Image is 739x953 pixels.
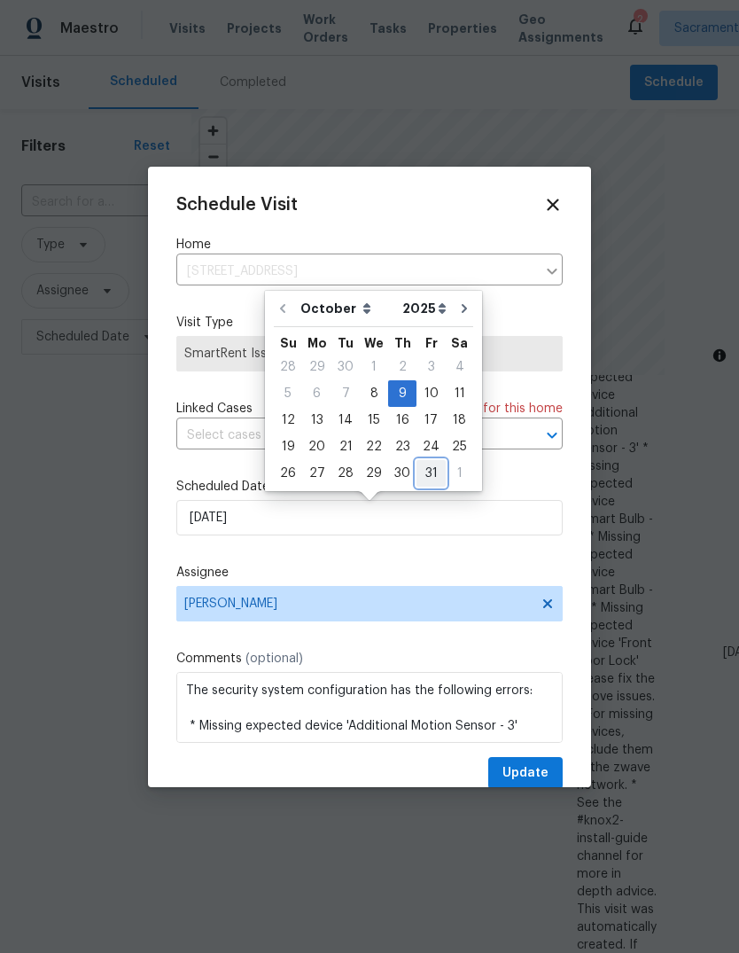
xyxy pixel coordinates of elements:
div: 10 [416,381,446,406]
div: Wed Oct 15 2025 [360,407,388,434]
div: Sat Oct 11 2025 [446,380,473,407]
div: 5 [274,381,302,406]
div: Tue Oct 07 2025 [331,380,360,407]
abbr: Wednesday [364,337,384,349]
button: Go to next month [451,291,478,326]
div: 24 [416,434,446,459]
button: Open [540,423,564,448]
div: 21 [331,434,360,459]
div: 8 [360,381,388,406]
div: 18 [446,408,473,433]
label: Comments [176,650,563,668]
div: 4 [446,355,473,379]
div: 31 [416,461,446,486]
div: 20 [302,434,331,459]
label: Scheduled Date [176,478,563,496]
div: Sat Oct 25 2025 [446,434,473,460]
abbr: Thursday [394,337,411,349]
div: 19 [274,434,302,459]
span: (optional) [245,652,303,665]
select: Month [296,295,398,322]
div: 16 [388,408,416,433]
div: Fri Oct 17 2025 [416,407,446,434]
abbr: Sunday [280,337,297,349]
div: 17 [416,408,446,433]
div: 27 [302,461,331,486]
div: Fri Oct 31 2025 [416,460,446,487]
div: Mon Oct 13 2025 [302,407,331,434]
div: Mon Sep 29 2025 [302,354,331,380]
abbr: Monday [307,337,327,349]
input: M/D/YYYY [176,500,563,535]
div: 30 [331,355,360,379]
input: Enter in an address [176,258,536,285]
div: Tue Oct 21 2025 [331,434,360,460]
span: Schedule Visit [176,196,298,214]
div: 26 [274,461,302,486]
textarea: The security system configuration has the following errors: * Missing expected device 'Additional... [176,672,563,743]
button: Update [488,757,563,790]
div: Thu Oct 30 2025 [388,460,416,487]
div: 13 [302,408,331,433]
div: 7 [331,381,360,406]
div: 2 [388,355,416,379]
div: Fri Oct 24 2025 [416,434,446,460]
div: 1 [446,461,473,486]
div: Sat Oct 04 2025 [446,354,473,380]
div: Wed Oct 01 2025 [360,354,388,380]
div: 28 [274,355,302,379]
button: Go to previous month [269,291,296,326]
div: 22 [360,434,388,459]
div: Wed Oct 08 2025 [360,380,388,407]
div: Tue Oct 14 2025 [331,407,360,434]
div: Sat Nov 01 2025 [446,460,473,487]
label: Home [176,236,563,254]
div: 23 [388,434,416,459]
div: 6 [302,381,331,406]
div: Sun Oct 12 2025 [274,407,302,434]
div: Tue Sep 30 2025 [331,354,360,380]
div: Thu Oct 02 2025 [388,354,416,380]
span: SmartRent Issue [184,345,555,363]
div: Mon Oct 06 2025 [302,380,331,407]
div: 30 [388,461,416,486]
span: Close [543,195,563,215]
div: Sun Oct 05 2025 [274,380,302,407]
abbr: Tuesday [338,337,354,349]
div: Mon Oct 27 2025 [302,460,331,487]
div: Wed Oct 29 2025 [360,460,388,487]
div: Wed Oct 22 2025 [360,434,388,460]
div: 11 [446,381,473,406]
div: Thu Oct 16 2025 [388,407,416,434]
div: 28 [331,461,360,486]
div: 3 [416,355,446,379]
span: Update [502,762,548,785]
div: Tue Oct 28 2025 [331,460,360,487]
input: Select cases [176,422,513,449]
span: Linked Cases [176,400,253,418]
div: 29 [302,355,331,379]
div: 12 [274,408,302,433]
div: 25 [446,434,473,459]
div: Fri Oct 03 2025 [416,354,446,380]
div: 15 [360,408,388,433]
select: Year [398,295,451,322]
div: Fri Oct 10 2025 [416,380,446,407]
div: Thu Oct 23 2025 [388,434,416,460]
div: Mon Oct 20 2025 [302,434,331,460]
div: Thu Oct 09 2025 [388,380,416,407]
div: Sat Oct 18 2025 [446,407,473,434]
label: Assignee [176,564,563,582]
div: Sun Oct 26 2025 [274,460,302,487]
div: Sun Sep 28 2025 [274,354,302,380]
div: 14 [331,408,360,433]
abbr: Saturday [451,337,468,349]
div: 1 [360,355,388,379]
div: 29 [360,461,388,486]
label: Visit Type [176,314,563,332]
abbr: Friday [425,337,438,349]
span: [PERSON_NAME] [184,597,532,611]
div: Sun Oct 19 2025 [274,434,302,460]
div: 9 [388,381,416,406]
